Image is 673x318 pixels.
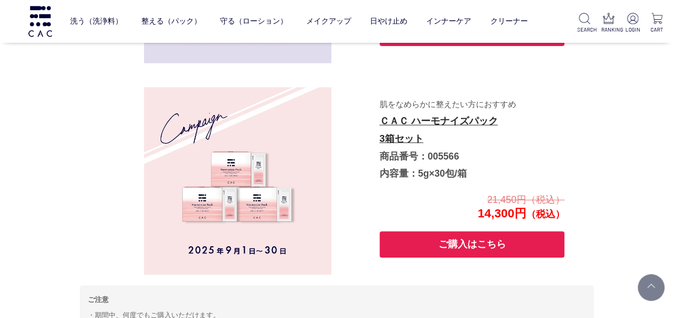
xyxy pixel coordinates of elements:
[577,26,593,34] p: SEARCH
[380,95,564,183] p: 商品番号：005566 内容量：5g×30包/箱
[625,26,640,34] p: LOGIN
[601,13,616,34] a: RANKING
[380,100,516,117] span: 肌をなめらかに整えたい方におすすめ
[625,13,640,34] a: LOGIN
[426,8,471,35] a: インナーケア
[577,13,593,34] a: SEARCH
[306,8,351,35] a: メイクアップ
[141,8,201,35] a: 整える（パック）
[490,8,527,35] a: クリーナー
[601,26,616,34] p: RANKING
[526,209,565,219] span: （税込）
[144,87,331,275] img: 005566.jpg
[70,8,123,35] a: 洗う（洗浄料）
[220,8,288,35] a: 守る（ローション）
[487,194,565,205] span: 21,450円（税込）
[380,116,498,144] a: ＣＡＣ ハーモナイズパック3箱セット
[380,231,565,258] button: ご購入はこちら
[27,6,54,36] img: logo
[379,192,565,221] p: 14,300円
[649,26,664,34] p: CART
[88,293,586,306] p: ご注意
[649,13,664,34] a: CART
[370,8,407,35] a: 日やけ止め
